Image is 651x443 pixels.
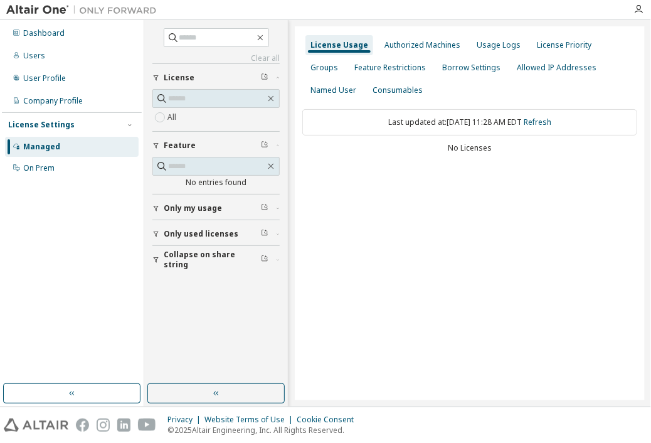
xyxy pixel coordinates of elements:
[6,4,163,16] img: Altair One
[517,63,596,73] div: Allowed IP Addresses
[302,109,637,136] div: Last updated at: [DATE] 11:28 AM EDT
[23,28,65,38] div: Dashboard
[384,40,460,50] div: Authorized Machines
[117,419,130,432] img: linkedin.svg
[4,419,68,432] img: altair_logo.svg
[167,425,361,435] p: © 2025 Altair Engineering, Inc. All Rights Reserved.
[152,220,280,248] button: Only used licenses
[310,63,338,73] div: Groups
[164,73,194,83] span: License
[152,178,280,188] div: No entries found
[310,85,356,95] div: Named User
[261,141,268,151] span: Clear filter
[537,40,591,50] div: License Priority
[204,415,297,425] div: Website Terms of Use
[164,203,222,213] span: Only my usage
[76,419,89,432] img: facebook.svg
[442,63,500,73] div: Borrow Settings
[23,73,66,83] div: User Profile
[152,246,280,274] button: Collapse on share string
[152,53,280,63] a: Clear all
[261,229,268,239] span: Clear filter
[97,419,110,432] img: instagram.svg
[164,250,261,270] span: Collapse on share string
[373,85,423,95] div: Consumables
[261,203,268,213] span: Clear filter
[524,117,551,127] a: Refresh
[302,143,637,153] div: No Licenses
[167,415,204,425] div: Privacy
[23,163,55,173] div: On Prem
[23,142,60,152] div: Managed
[138,419,156,432] img: youtube.svg
[310,40,368,50] div: License Usage
[152,132,280,159] button: Feature
[477,40,521,50] div: Usage Logs
[167,110,179,125] label: All
[23,96,83,106] div: Company Profile
[8,120,75,130] div: License Settings
[23,51,45,61] div: Users
[261,255,268,265] span: Clear filter
[164,229,238,239] span: Only used licenses
[297,415,361,425] div: Cookie Consent
[152,64,280,92] button: License
[164,141,196,151] span: Feature
[261,73,268,83] span: Clear filter
[152,195,280,222] button: Only my usage
[354,63,426,73] div: Feature Restrictions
